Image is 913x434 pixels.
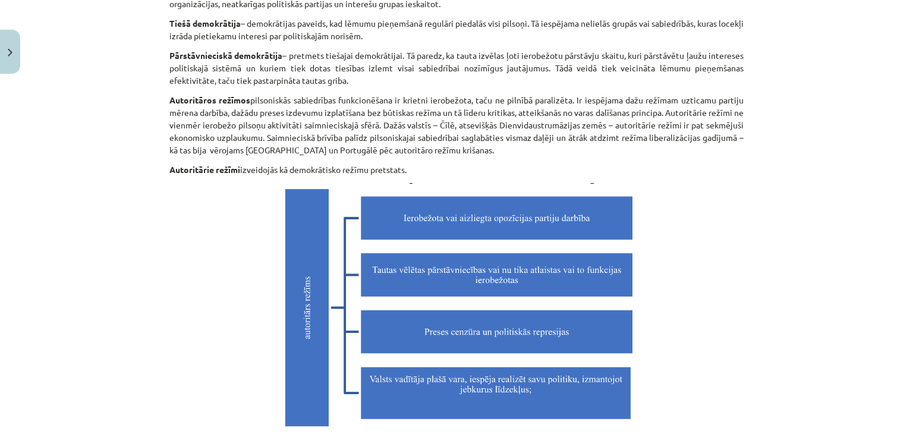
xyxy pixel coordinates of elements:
[169,95,250,105] b: Autoritāros režīmos
[169,50,282,61] b: Pārstāvnieciskā demokrātija
[169,49,744,87] p: – pretmets tiešajai demokrātijai. Tā paredz, ka tauta izvēlas ļoti ierobežotu pārstāvju skaitu, k...
[169,164,240,175] b: Autoritārie režīmi
[169,163,744,176] p: izveidojās kā demokrātisko režīmu pretstats.
[169,94,744,156] p: pilsoniskās sabiedrības funkcionēšana ir krietni ierobežota, taču ne pilnībā paralizēta. Ir iespē...
[169,18,241,29] b: Tiešā demokrātija
[169,17,744,42] p: – demokrātijas paveids, kad lēmumu pieņemšanā regulāri piedalās visi pilsoņi. Tā iespējama neliel...
[8,49,12,56] img: icon-close-lesson-0947bae3869378f0d4975bcd49f059093ad1ed9edebbc8119c70593378902aed.svg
